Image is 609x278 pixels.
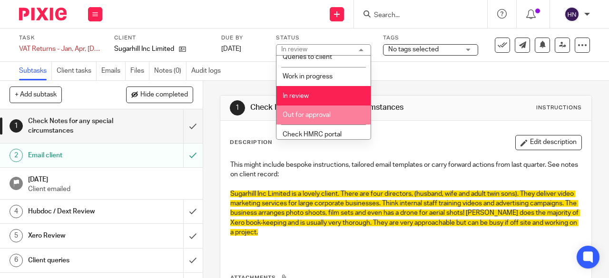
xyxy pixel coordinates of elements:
[101,62,126,80] a: Emails
[126,86,193,103] button: Hide completed
[564,7,580,22] img: svg%3E
[28,148,125,163] h1: Email client
[28,229,125,243] h1: Xero Review
[373,11,459,20] input: Search
[28,114,125,138] h1: Check Notes for any special circumstances
[154,62,187,80] a: Notes (0)
[19,34,102,42] label: Task
[283,93,309,99] span: In review
[19,62,52,80] a: Subtasks
[383,34,478,42] label: Tags
[276,34,371,42] label: Status
[283,112,331,118] span: Out for approval
[10,254,23,267] div: 6
[28,173,193,184] h1: [DATE]
[10,205,23,218] div: 4
[221,46,241,52] span: [DATE]
[388,46,439,53] span: No tags selected
[28,184,193,194] p: Client emailed
[19,8,67,20] img: Pixie
[230,191,580,236] span: Sugarhill Inc Limited is a lovely client. There are four directors, (husband, wife and adult twin...
[10,149,23,162] div: 2
[536,104,582,112] div: Instructions
[28,204,125,219] h1: Hubdoc / Dext Review
[19,44,102,54] div: VAT Returns - Jan, Apr, [DATE], Oct
[515,135,582,150] button: Edit description
[28,253,125,268] h1: Client queries
[221,34,264,42] label: Due by
[283,131,342,138] span: Check HMRC portal
[281,46,307,53] div: In review
[114,34,209,42] label: Client
[114,44,174,54] p: Sugarhill Inc Limited
[230,160,581,180] p: This might include bespoke instructions, tailored email templates or carry forward actions from l...
[230,139,272,146] p: Description
[10,119,23,133] div: 1
[283,73,333,80] span: Work in progress
[130,62,149,80] a: Files
[19,44,102,54] div: VAT Returns - Jan, Apr, Jul, Oct
[250,103,426,113] h1: Check Notes for any special circumstances
[57,62,97,80] a: Client tasks
[230,100,245,115] div: 1
[283,54,332,60] span: Queries to client
[10,229,23,242] div: 5
[191,62,226,80] a: Audit logs
[140,91,188,99] span: Hide completed
[10,86,62,103] button: + Add subtask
